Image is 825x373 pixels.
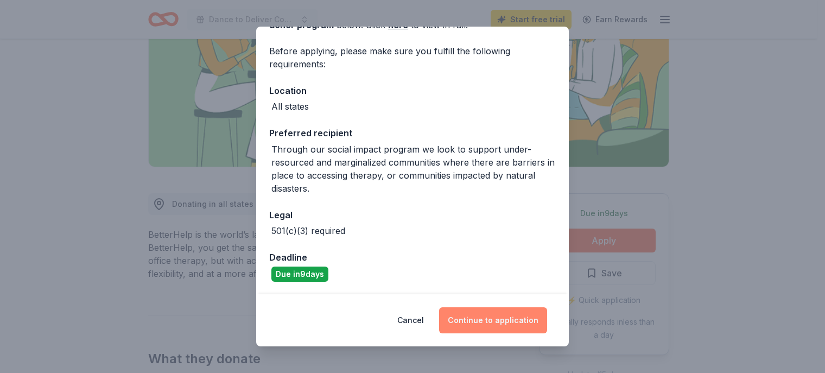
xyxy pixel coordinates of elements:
div: Deadline [269,250,556,264]
div: Through our social impact program we look to support under-resourced and marginalized communities... [271,143,556,195]
div: All states [271,100,309,113]
div: Preferred recipient [269,126,556,140]
div: 501(c)(3) required [271,224,345,237]
div: Before applying, please make sure you fulfill the following requirements: [269,45,556,71]
div: Legal [269,208,556,222]
button: Cancel [397,307,424,333]
button: Continue to application [439,307,547,333]
div: Location [269,84,556,98]
div: Due in 9 days [271,267,328,282]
